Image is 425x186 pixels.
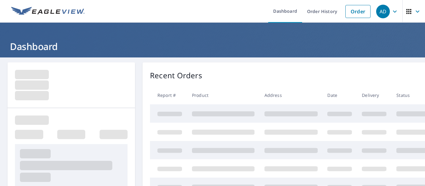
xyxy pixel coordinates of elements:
[7,40,418,53] h1: Dashboard
[322,86,357,104] th: Date
[345,5,371,18] a: Order
[11,7,85,16] img: EV Logo
[150,86,187,104] th: Report #
[259,86,323,104] th: Address
[357,86,391,104] th: Delivery
[150,70,202,81] p: Recent Orders
[187,86,259,104] th: Product
[376,5,390,18] div: AD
